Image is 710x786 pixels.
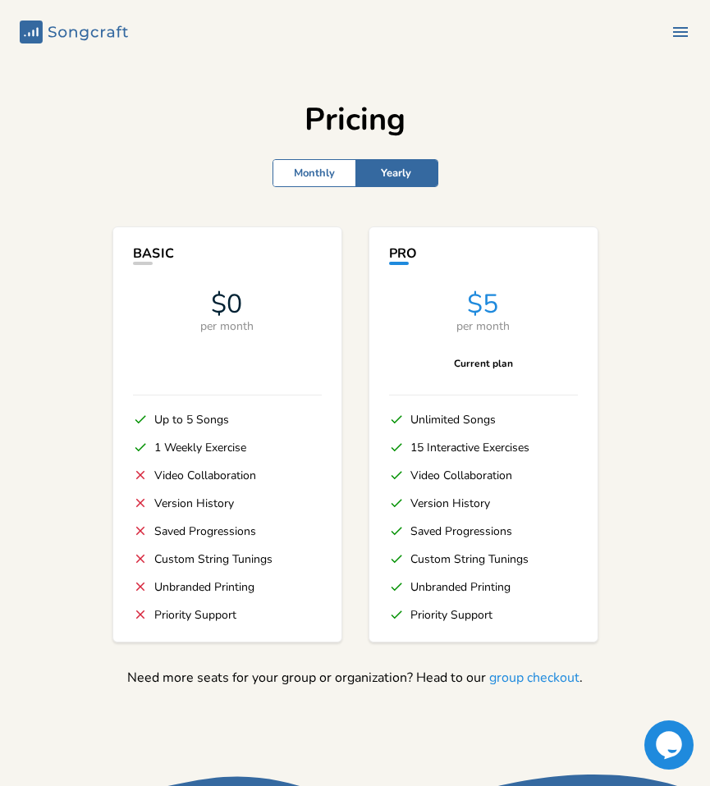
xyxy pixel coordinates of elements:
[133,247,322,260] div: Basic
[154,609,236,621] div: Priority Support
[454,349,513,378] div: Current plan
[211,291,244,318] div: $0
[410,609,492,621] div: Priority Support
[154,581,254,593] div: Unbranded Printing
[200,321,254,332] div: per month
[154,497,234,510] div: Version History
[154,469,256,482] div: Video Collaboration
[154,553,273,565] div: Custom String Tunings
[410,441,529,454] div: 15 Interactive Exercises
[410,497,490,510] div: Version History
[410,553,529,565] div: Custom String Tunings
[410,581,511,593] div: Unbranded Printing
[389,247,578,260] div: Pro
[154,441,246,454] div: 1 Weekly Exercise
[456,321,510,332] div: per month
[489,672,579,686] button: group checkout
[154,525,256,537] div: Saved Progressions
[127,669,583,687] div: Need more seats for your group or organization? Head to our .
[273,160,355,186] div: Monthly
[410,525,512,537] div: Saved Progressions
[410,414,496,426] div: Unlimited Songs
[410,469,512,482] div: Video Collaboration
[467,291,500,318] div: $5
[355,160,437,186] div: Yearly
[154,414,229,426] div: Up to 5 Songs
